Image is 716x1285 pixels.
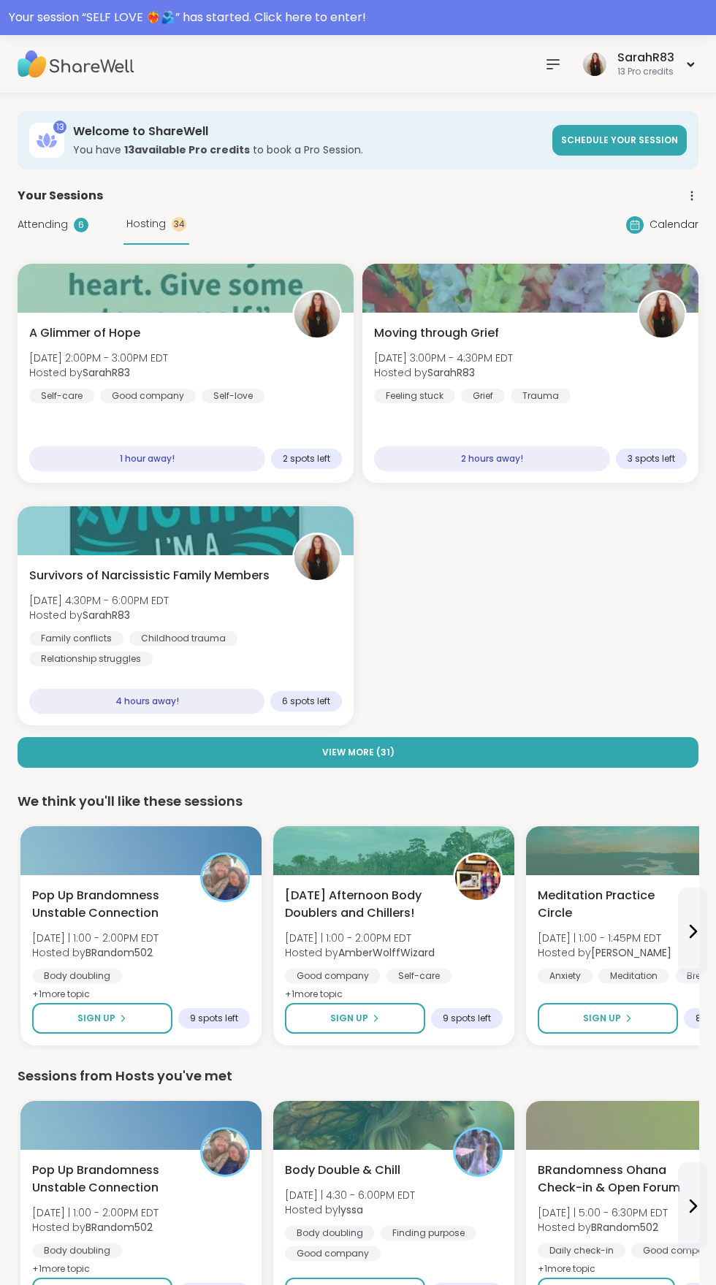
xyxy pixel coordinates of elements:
[129,631,237,646] div: Childhood trauma
[538,887,690,922] span: Meditation Practice Circle
[32,887,184,922] span: Pop Up Brandomness Unstable Connection
[32,931,159,945] span: [DATE] | 1:00 - 2:00PM EDT
[83,608,130,622] b: SarahR83
[591,945,671,960] b: [PERSON_NAME]
[29,631,123,646] div: Family conflicts
[538,931,671,945] span: [DATE] | 1:00 - 1:45PM EDT
[455,1129,500,1175] img: lyssa
[538,1205,668,1220] span: [DATE] | 5:00 - 6:30PM EDT
[32,1220,159,1235] span: Hosted by
[455,855,500,900] img: AmberWolffWizard
[85,945,153,960] b: BRandom502
[18,1066,698,1086] div: Sessions from Hosts you've met
[18,737,698,768] button: View More (31)
[18,791,698,812] div: We think you'll like these sessions
[124,142,250,157] b: 13 available Pro credit s
[374,389,455,403] div: Feeling stuck
[374,365,513,380] span: Hosted by
[29,608,169,622] span: Hosted by
[294,535,340,580] img: SarahR83
[374,446,610,471] div: 2 hours away!
[381,1226,476,1240] div: Finding purpose
[427,365,475,380] b: SarahR83
[374,351,513,365] span: [DATE] 3:00PM - 4:30PM EDT
[285,1202,415,1217] span: Hosted by
[591,1220,658,1235] b: BRandom502
[126,216,166,232] span: Hosting
[29,593,169,608] span: [DATE] 4:30PM - 6:00PM EDT
[285,1226,375,1240] div: Body doubling
[190,1013,238,1024] span: 9 spots left
[538,945,671,960] span: Hosted by
[29,652,153,666] div: Relationship struggles
[85,1220,153,1235] b: BRandom502
[32,945,159,960] span: Hosted by
[538,1243,625,1258] div: Daily check-in
[172,217,186,232] div: 34
[285,1188,415,1202] span: [DATE] | 4:30 - 6:00PM EDT
[282,695,330,707] span: 6 spots left
[29,351,168,365] span: [DATE] 2:00PM - 3:00PM EDT
[443,1013,491,1024] span: 9 spots left
[322,746,395,759] span: View More ( 31 )
[552,125,687,156] a: Schedule your session
[202,1129,248,1175] img: BRandom502
[283,453,330,465] span: 2 spots left
[9,9,707,26] div: Your session “ SELF LOVE ❤️‍🔥🫂 ” has started. Click here to enter!
[617,66,674,78] div: 13 Pro credits
[285,887,437,922] span: [DATE] Afternoon Body Doublers and Chillers!
[32,1003,172,1034] button: Sign Up
[29,389,94,403] div: Self-care
[374,324,499,342] span: Moving through Grief
[29,446,265,471] div: 1 hour away!
[285,945,435,960] span: Hosted by
[285,969,381,983] div: Good company
[29,567,270,584] span: Survivors of Narcissistic Family Members
[29,365,168,380] span: Hosted by
[18,217,68,232] span: Attending
[598,969,669,983] div: Meditation
[538,1003,678,1034] button: Sign Up
[18,187,103,205] span: Your Sessions
[285,931,435,945] span: [DATE] | 1:00 - 2:00PM EDT
[202,389,264,403] div: Self-love
[73,142,544,157] h3: You have to book a Pro Session.
[461,389,505,403] div: Grief
[285,1162,400,1179] span: Body Double & Chill
[650,217,698,232] span: Calendar
[285,1003,425,1034] button: Sign Up
[32,1205,159,1220] span: [DATE] | 1:00 - 2:00PM EDT
[32,969,122,983] div: Body doubling
[330,1012,368,1025] span: Sign Up
[285,1246,381,1261] div: Good company
[74,218,88,232] div: 6
[583,1012,621,1025] span: Sign Up
[18,39,134,90] img: ShareWell Nav Logo
[294,292,340,338] img: SarahR83
[53,121,66,134] div: 13
[639,292,685,338] img: SarahR83
[202,855,248,900] img: BRandom502
[386,969,452,983] div: Self-care
[628,453,675,465] span: 3 spots left
[511,389,571,403] div: Trauma
[561,134,678,146] span: Schedule your session
[538,1220,668,1235] span: Hosted by
[32,1243,122,1258] div: Body doubling
[29,689,264,714] div: 4 hours away!
[538,969,593,983] div: Anxiety
[338,1202,363,1217] b: lyssa
[617,50,674,66] div: SarahR83
[583,53,606,76] img: SarahR83
[83,365,130,380] b: SarahR83
[538,1162,690,1197] span: BRandomness Ohana Check-in & Open Forum
[100,389,196,403] div: Good company
[29,324,140,342] span: A Glimmer of Hope
[77,1012,115,1025] span: Sign Up
[73,123,544,140] h3: Welcome to ShareWell
[338,945,435,960] b: AmberWolffWizard
[32,1162,184,1197] span: Pop Up Brandomness Unstable Connection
